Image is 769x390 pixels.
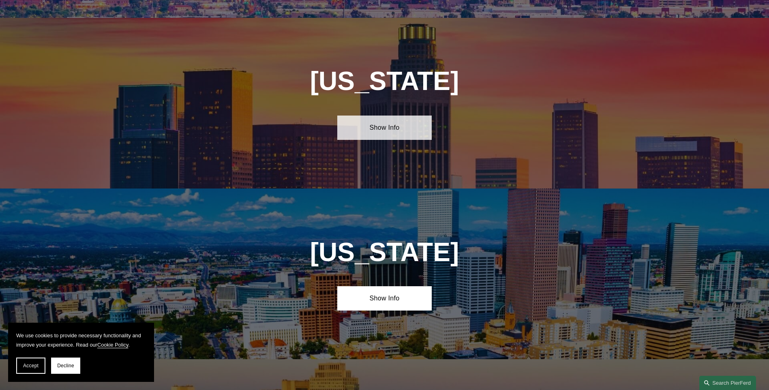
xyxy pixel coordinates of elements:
[266,238,503,267] h1: [US_STATE]
[337,286,432,311] a: Show Info
[16,331,146,349] p: We use cookies to provide necessary functionality and improve your experience. Read our .
[23,363,39,369] span: Accept
[699,376,756,390] a: Search this site
[337,116,432,140] a: Show Info
[16,358,45,374] button: Accept
[51,358,80,374] button: Decline
[57,363,74,369] span: Decline
[8,323,154,382] section: Cookie banner
[97,342,129,348] a: Cookie Policy
[266,66,503,96] h1: [US_STATE]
